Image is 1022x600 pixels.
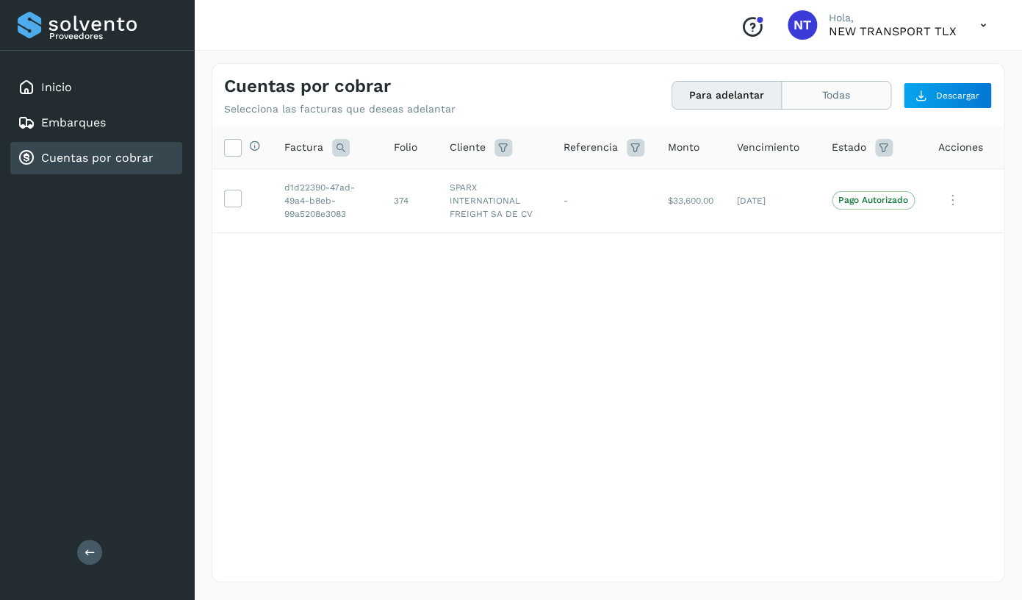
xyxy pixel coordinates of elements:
span: Monto [668,140,699,155]
td: 374 [382,168,438,232]
span: Factura [284,140,323,155]
p: Selecciona las facturas que deseas adelantar [224,103,456,115]
a: Cuentas por cobrar [41,151,154,165]
span: Cliente [450,140,486,155]
td: - [552,168,656,232]
p: Proveedores [49,31,176,41]
span: Estado [832,140,866,155]
span: Acciones [938,140,983,155]
span: Folio [394,140,417,155]
td: SPARX INTERNATIONAL FREIGHT SA DE CV [438,168,552,232]
p: NEW TRANSPORT TLX [829,24,957,38]
span: Referencia [564,140,618,155]
td: [DATE] [725,168,820,232]
div: Cuentas por cobrar [10,142,182,174]
span: Vencimiento [737,140,799,155]
div: Embarques [10,107,182,139]
h4: Cuentas por cobrar [224,76,391,97]
button: Descargar [903,82,992,109]
button: Todas [782,82,890,109]
p: Hola, [829,12,957,24]
td: $33,600.00 [656,168,725,232]
button: Para adelantar [672,82,782,109]
td: d1d22390-47ad-49a4-b8eb-99a5208e3083 [273,168,382,232]
span: Descargar [936,89,979,102]
p: Pago Autorizado [838,195,908,205]
div: Inicio [10,71,182,104]
a: Embarques [41,115,106,129]
a: Inicio [41,80,72,94]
